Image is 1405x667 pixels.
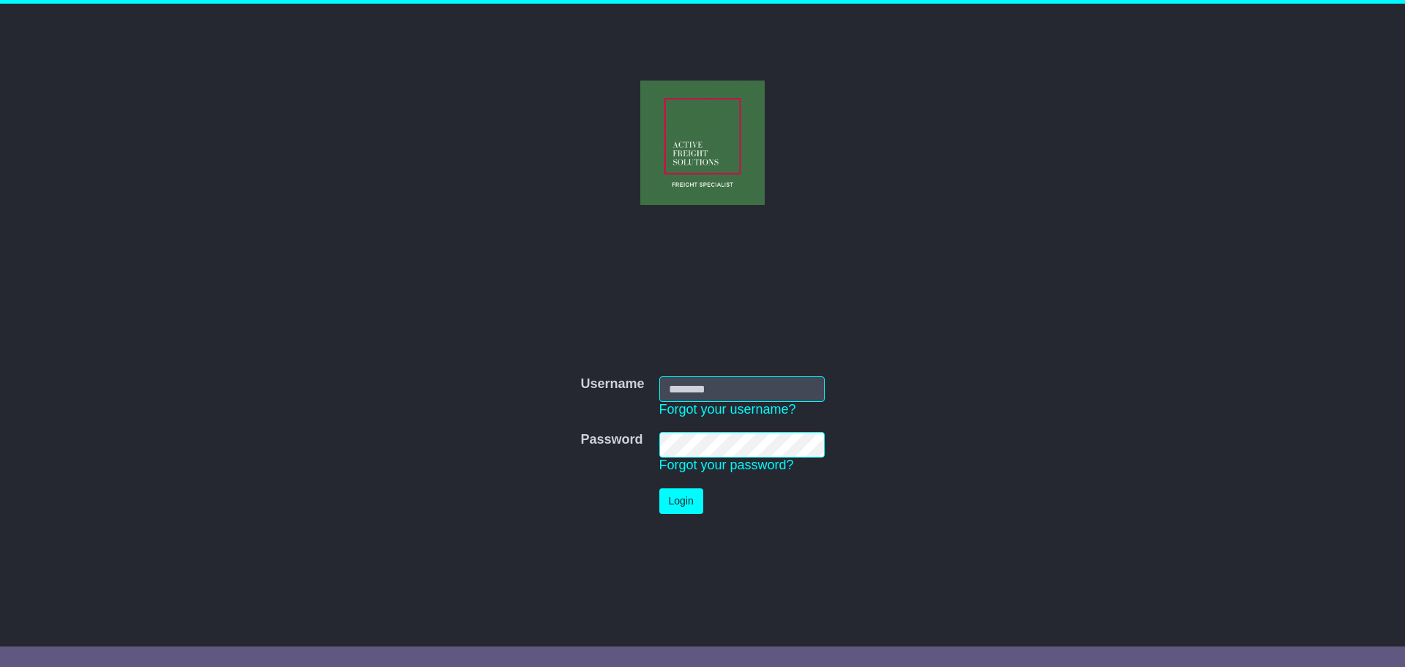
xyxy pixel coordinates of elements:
label: Password [580,432,642,448]
label: Username [580,376,644,392]
a: Forgot your password? [659,458,794,472]
a: Forgot your username? [659,402,796,417]
img: Active Freight Solutions Pty Ltd [640,81,765,205]
button: Login [659,488,703,514]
